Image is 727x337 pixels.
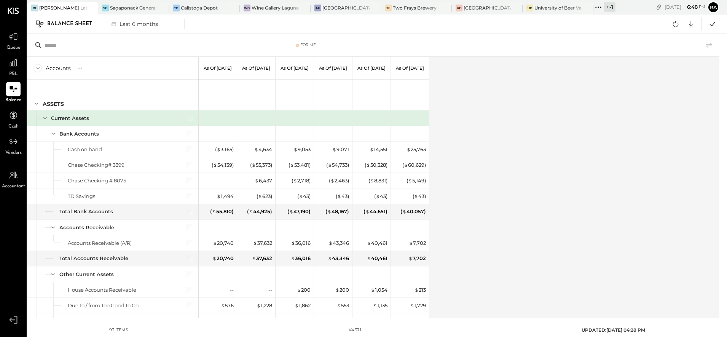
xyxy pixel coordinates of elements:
div: Total Accounts Receivable [59,255,128,262]
span: Queue [6,45,21,51]
a: P&L [0,56,26,78]
div: + -1 [604,2,615,12]
div: [GEOGRAPHIC_DATA] [464,5,511,11]
div: ( 44,651 ) [363,208,387,215]
div: AH [314,5,321,11]
div: copy link [655,3,663,11]
button: Last 6 months [103,19,185,29]
div: For Me [300,42,316,48]
div: SG [102,5,109,11]
span: $ [407,146,411,152]
div: Wine Gallery Laguna [252,5,299,11]
span: $ [367,240,371,246]
div: 37,632 [252,255,272,262]
span: $ [293,146,298,152]
span: $ [335,287,340,293]
div: [GEOGRAPHIC_DATA] [322,5,370,11]
div: ( 60,629 ) [402,161,426,169]
div: Bank Accounts [59,130,99,137]
span: $ [408,177,412,184]
span: Balance [5,97,21,104]
div: ( 3,165 ) [215,146,234,153]
span: $ [371,287,375,293]
span: $ [297,287,301,293]
div: ( 43 ) [413,193,426,200]
div: TF [385,5,392,11]
div: Uo [456,5,462,11]
div: ( 43 ) [297,193,311,200]
div: 36,016 [291,240,311,247]
p: As of [DATE] [204,65,232,71]
div: 576 [221,302,234,309]
span: $ [291,255,295,261]
div: ( 40,057 ) [400,208,426,215]
div: Due to / from Too Good To Go [68,302,139,309]
div: -- [307,318,311,325]
p: As of [DATE] [319,65,347,71]
div: Sagaponack General Store [110,5,158,11]
a: Accountant [0,168,26,190]
span: $ [258,193,262,199]
div: 1,862 [295,302,311,309]
div: 93 items [109,327,128,333]
div: 36,016 [291,255,311,262]
span: $ [257,302,261,308]
span: $ [330,177,335,184]
span: $ [328,255,332,261]
div: 468 [220,318,234,325]
div: -- [384,318,387,325]
div: 40,461 [367,255,387,262]
span: $ [328,240,333,246]
div: v 4.37.1 [349,327,361,333]
div: ( 43 ) [374,193,387,200]
span: $ [366,162,370,168]
span: $ [253,240,257,246]
span: $ [370,146,374,152]
div: CD [173,5,180,11]
div: ( 54,733 ) [326,161,349,169]
div: Accounts Receivable [59,224,114,231]
span: $ [373,302,377,308]
div: 1,135 [373,302,387,309]
p: As of [DATE] [281,65,309,71]
span: $ [370,177,374,184]
span: P&L [9,71,18,78]
span: $ [212,255,217,261]
div: 20,740 [213,240,234,247]
a: Balance [0,82,26,104]
div: ( 623 ) [257,193,272,200]
div: 213 [415,286,426,294]
span: $ [259,318,263,324]
span: $ [221,302,225,308]
span: $ [213,240,217,246]
div: ( 55,373 ) [250,161,272,169]
span: $ [337,193,341,199]
div: ( 48,167 ) [325,208,349,215]
span: $ [252,255,256,261]
div: 1,729 [410,302,426,309]
span: Cash [8,123,18,130]
div: ( 47,190 ) [287,208,311,215]
span: Vendors [5,150,22,157]
div: -- [230,286,234,294]
div: 1,494 [217,193,234,200]
span: $ [328,162,332,168]
div: 4,634 [254,146,272,153]
div: ( 5,149 ) [407,177,426,184]
span: $ [290,162,294,168]
div: Chase Checking # 8075 [68,177,126,184]
span: $ [217,146,221,152]
div: ( 43 ) [336,193,349,200]
div: ( 54,139 ) [212,161,234,169]
div: 40,461 [367,240,387,247]
span: Accountant [2,183,25,190]
div: -- [422,318,426,325]
div: House Accounts Receivable [68,286,136,294]
div: 627 [259,318,272,325]
div: Current Assets [51,115,89,122]
div: 37,632 [253,240,272,247]
div: 25,763 [407,146,426,153]
span: $ [212,208,216,214]
span: $ [402,208,407,214]
span: $ [367,255,371,261]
